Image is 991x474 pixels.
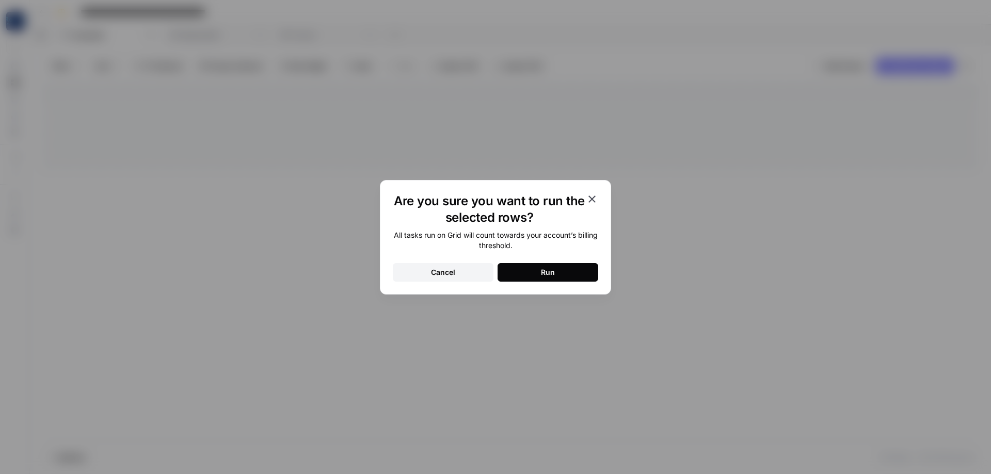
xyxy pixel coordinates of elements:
[541,267,555,277] div: Run
[431,267,455,277] div: Cancel
[393,193,586,226] h1: Are you sure you want to run the selected rows?
[393,263,493,282] button: Cancel
[393,230,598,251] div: All tasks run on Grid will count towards your account’s billing threshold.
[498,263,598,282] button: Run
